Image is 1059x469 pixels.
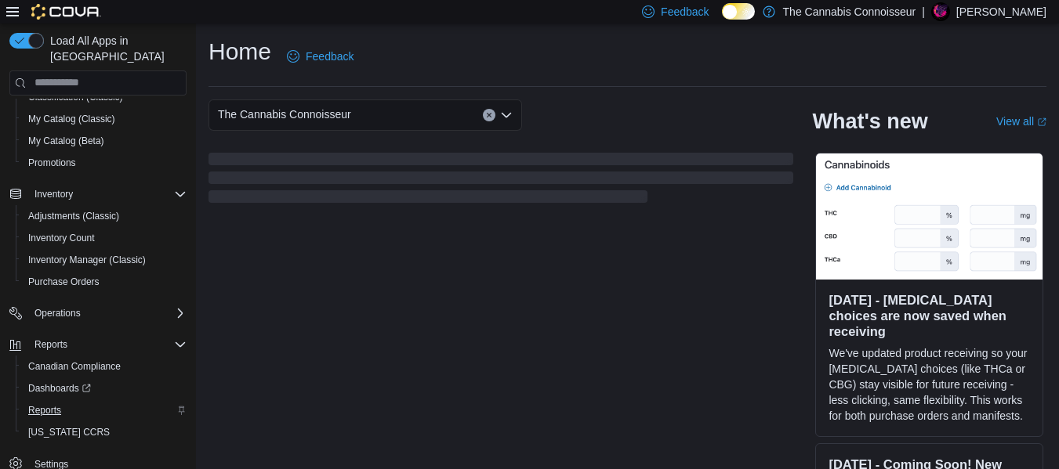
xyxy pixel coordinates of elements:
[28,382,91,395] span: Dashboards
[829,345,1030,424] p: We've updated product receiving so your [MEDICAL_DATA] choices (like THCa or CBG) stay visible fo...
[218,105,351,124] span: The Cannabis Connoisseur
[22,229,187,247] span: Inventory Count
[16,399,193,421] button: Reports
[28,254,146,266] span: Inventory Manager (Classic)
[722,3,755,20] input: Dark Mode
[34,307,81,319] span: Operations
[3,183,193,205] button: Inventory
[34,338,67,351] span: Reports
[22,110,187,128] span: My Catalog (Classic)
[22,207,125,225] a: Adjustments (Classic)
[28,360,121,373] span: Canadian Compliance
[28,276,100,288] span: Purchase Orders
[209,156,793,206] span: Loading
[22,251,152,269] a: Inventory Manager (Classic)
[22,132,187,150] span: My Catalog (Beta)
[996,115,1046,128] a: View allExternal link
[28,335,74,354] button: Reports
[16,130,193,152] button: My Catalog (Beta)
[22,251,187,269] span: Inventory Manager (Classic)
[3,302,193,324] button: Operations
[16,271,193,293] button: Purchase Orders
[22,229,101,247] a: Inventory Count
[281,41,360,72] a: Feedback
[22,132,111,150] a: My Catalog (Beta)
[16,152,193,174] button: Promotions
[22,379,97,398] a: Dashboards
[661,4,709,20] span: Feedback
[44,33,187,64] span: Load All Apps in [GEOGRAPHIC_DATA]
[22,357,127,376] a: Canadian Compliance
[3,334,193,355] button: Reports
[28,113,115,125] span: My Catalog (Classic)
[28,185,187,204] span: Inventory
[22,401,67,420] a: Reports
[1037,117,1046,127] svg: External link
[956,2,1046,21] p: [PERSON_NAME]
[31,4,101,20] img: Cova
[783,2,916,21] p: The Cannabis Connoisseur
[22,272,187,291] span: Purchase Orders
[931,2,950,21] div: Tim Van Hoof
[22,379,187,398] span: Dashboards
[34,188,73,200] span: Inventory
[16,108,193,130] button: My Catalog (Classic)
[28,210,119,222] span: Adjustments (Classic)
[22,153,187,172] span: Promotions
[22,207,187,225] span: Adjustments (Classic)
[22,423,187,442] span: Washington CCRS
[28,335,187,354] span: Reports
[28,426,110,438] span: [US_STATE] CCRS
[22,272,106,291] a: Purchase Orders
[22,357,187,376] span: Canadian Compliance
[28,157,76,169] span: Promotions
[922,2,925,21] p: |
[22,423,116,442] a: [US_STATE] CCRS
[28,135,104,147] span: My Catalog (Beta)
[483,109,495,121] button: Clear input
[22,401,187,420] span: Reports
[16,377,193,399] a: Dashboards
[16,227,193,249] button: Inventory Count
[28,404,61,417] span: Reports
[306,49,354,64] span: Feedback
[16,355,193,377] button: Canadian Compliance
[28,232,95,244] span: Inventory Count
[829,292,1030,339] h3: [DATE] - [MEDICAL_DATA] choices are now saved when receiving
[16,205,193,227] button: Adjustments (Classic)
[16,249,193,271] button: Inventory Manager (Classic)
[209,36,271,67] h1: Home
[22,110,121,128] a: My Catalog (Classic)
[28,185,79,204] button: Inventory
[28,304,187,323] span: Operations
[500,109,513,121] button: Open list of options
[812,109,927,134] h2: What's new
[22,153,82,172] a: Promotions
[16,421,193,443] button: [US_STATE] CCRS
[28,304,87,323] button: Operations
